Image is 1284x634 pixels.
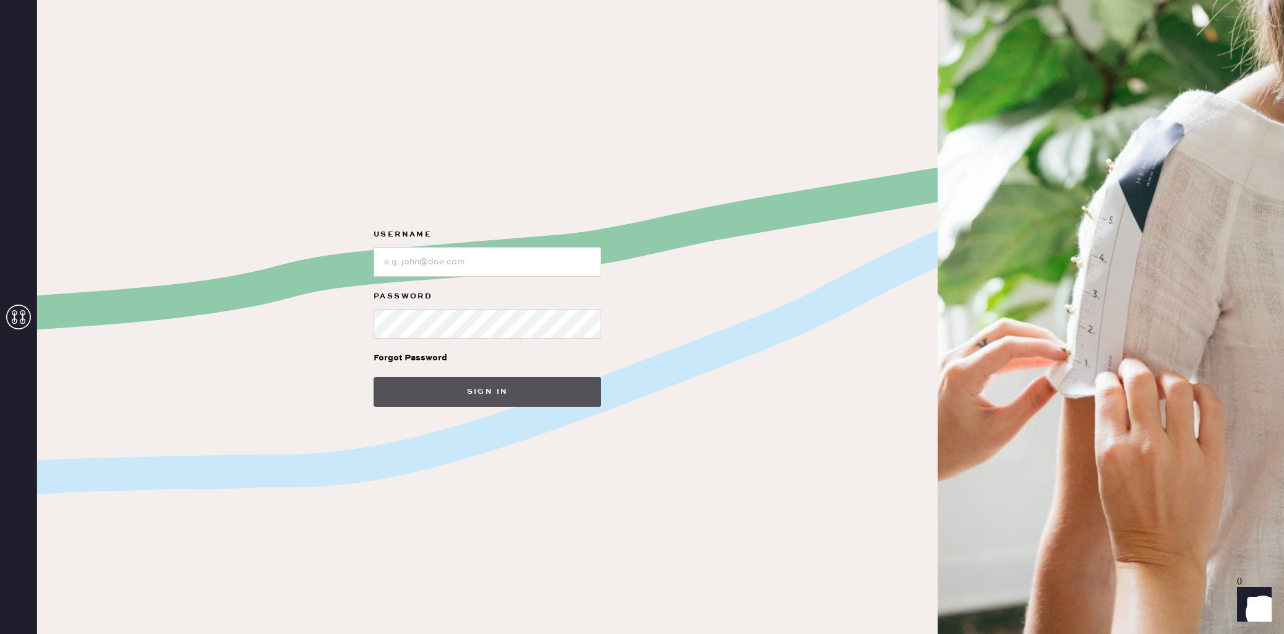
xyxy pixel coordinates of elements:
iframe: Front Chat [1225,578,1278,632]
label: Password [374,289,601,304]
label: Username [374,227,601,242]
a: Forgot Password [374,339,447,377]
input: e.g. john@doe.com [374,247,601,277]
div: Forgot Password [374,351,447,365]
button: Sign in [374,377,601,407]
